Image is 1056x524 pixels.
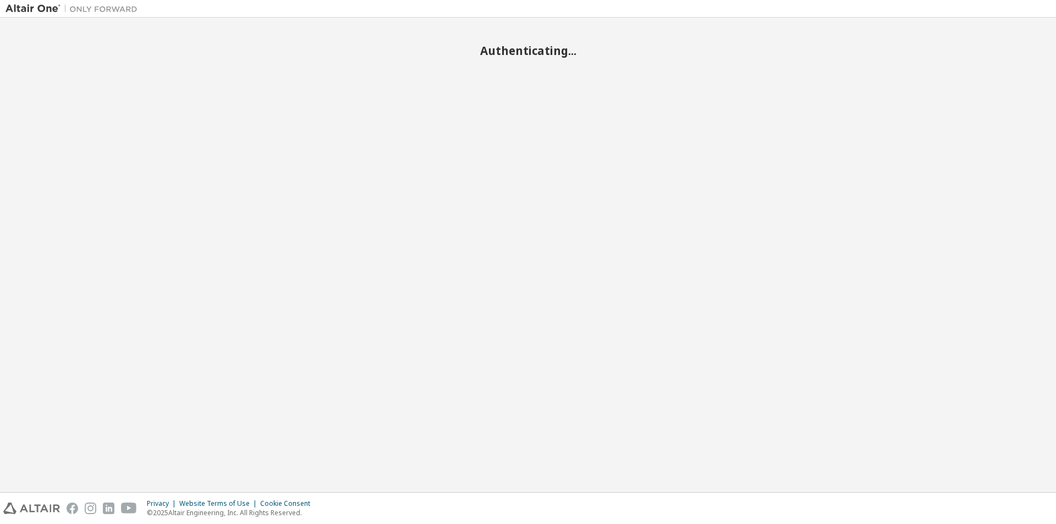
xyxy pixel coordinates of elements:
[85,503,96,514] img: instagram.svg
[121,503,137,514] img: youtube.svg
[103,503,114,514] img: linkedin.svg
[147,499,179,508] div: Privacy
[67,503,78,514] img: facebook.svg
[5,43,1050,58] h2: Authenticating...
[3,503,60,514] img: altair_logo.svg
[147,508,317,517] p: © 2025 Altair Engineering, Inc. All Rights Reserved.
[179,499,260,508] div: Website Terms of Use
[5,3,143,14] img: Altair One
[260,499,317,508] div: Cookie Consent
